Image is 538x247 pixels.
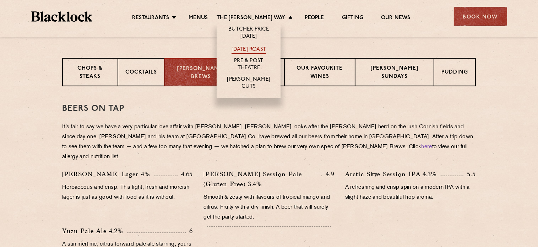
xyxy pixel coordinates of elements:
[172,65,230,81] p: [PERSON_NAME] Brews
[345,183,476,203] p: A refreshing and crisp spin on a modern IPA with a slight haze and beautiful hop aroma.
[62,104,476,113] h3: Beers on tap
[342,15,363,22] a: Gifting
[62,122,476,162] p: It’s fair to say we have a very particular love affair with [PERSON_NAME]. [PERSON_NAME] looks af...
[62,169,154,179] p: [PERSON_NAME] Lager 4%
[224,58,273,73] a: Pre & Post Theatre
[217,15,285,22] a: The [PERSON_NAME] Way
[203,169,321,189] p: [PERSON_NAME] Session Pale (Gluten Free) 3.4%
[422,144,432,150] a: here
[454,7,507,26] div: Book Now
[189,15,208,22] a: Menus
[125,69,157,77] p: Cocktails
[178,170,193,179] p: 4.65
[305,15,324,22] a: People
[203,193,334,222] p: Smooth & zesty with flavours of tropical mango and citrus. Fruity with a dry finish. A beer that ...
[70,65,110,81] p: Chops & Steaks
[463,170,476,179] p: 5.5
[292,65,348,81] p: Our favourite wines
[232,46,266,54] a: [DATE] Roast
[62,183,193,203] p: Herbaceous and crisp. This light, fresh and moreish lager is just as good with food as it is with...
[381,15,411,22] a: Our News
[322,170,335,179] p: 4.9
[132,15,169,22] a: Restaurants
[186,226,193,236] p: 6
[441,69,468,77] p: Pudding
[224,76,273,91] a: [PERSON_NAME] Cuts
[31,11,93,22] img: BL_Textured_Logo-footer-cropped.svg
[62,226,127,236] p: Yuzu Pale Ale 4.2%
[363,65,426,81] p: [PERSON_NAME] Sundays
[345,169,441,179] p: Arctic Skye Session IPA 4.3%
[224,26,273,41] a: Butcher Price [DATE]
